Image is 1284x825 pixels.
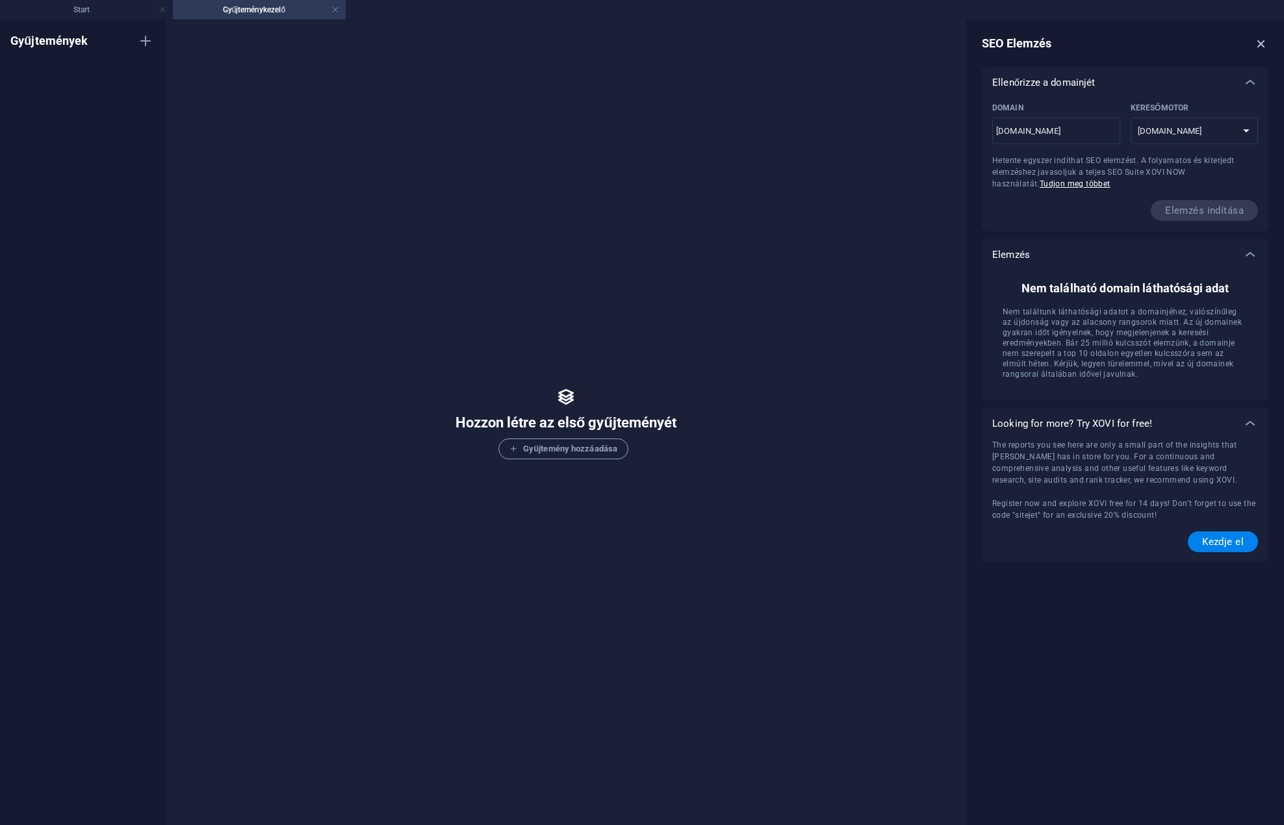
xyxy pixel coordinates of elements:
[982,239,1268,270] div: Elemzés
[456,412,676,433] h5: Hozzon létre az első gyűjteményét
[982,439,1268,563] div: Ellenőrizze a domainjét
[992,121,1120,142] input: Domain
[982,408,1268,439] div: Looking for more? Try XOVI for free!
[992,156,1235,188] span: Hetente egyszer indíthat SEO elemzést. A folyamatos és kiterjedt elemzéshez javasoljuk a teljes S...
[10,33,88,49] h6: Gyűjtemények
[1151,200,1258,221] span: A következő elemzés indítása lehetséges Oct 12, 2025 9:35 PM.
[992,103,1023,113] p: Domain
[509,441,617,457] span: Gyűjtemény hozzáadása
[1202,537,1244,547] span: Kezdje el
[1040,179,1111,188] a: Tudjon meg többet
[982,67,1268,98] div: Ellenőrizze a domainjét
[173,3,346,17] h4: Gyűjteménykezelő
[138,33,153,49] i: Új gyűjtemény létrehozása
[992,440,1255,520] span: The reports you see here are only a small part of the insights that [PERSON_NAME] has in store fo...
[1003,307,1248,379] span: Nem találtunk láthatósági adatot a domainjéhez, valószínűleg az újdonság vagy az alacsony rangsor...
[982,270,1268,400] div: Ellenőrizze a domainjét
[992,76,1096,89] p: Ellenőrizze a domainjét
[1021,281,1229,296] h6: Nem található domain láthatósági adat
[982,98,1268,231] div: Ellenőrizze a domainjét
[498,438,628,459] button: Gyűjtemény hozzáadása
[1131,103,1189,113] p: Válassza ki a régiójának megfelelő keresőmotort.
[1131,118,1259,144] select: Keresőmotor
[992,417,1152,430] p: Looking for more? Try XOVI for free!
[982,36,1052,51] h6: SEO Elemzés
[1188,531,1258,552] button: Kezdje el
[992,248,1030,261] p: Elemzés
